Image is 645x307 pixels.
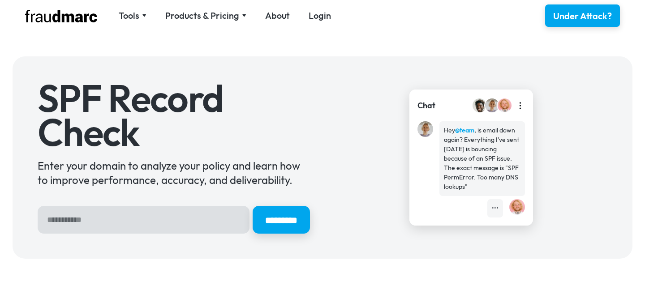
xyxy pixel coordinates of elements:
[38,158,310,187] div: Enter your domain to analyze your policy and learn how to improve performance, accuracy, and deli...
[119,9,139,22] div: Tools
[492,204,499,213] div: •••
[165,9,239,22] div: Products & Pricing
[553,10,612,22] div: Under Attack?
[455,126,474,134] strong: @team
[38,81,310,149] h1: SPF Record Check
[309,9,331,22] a: Login
[444,126,520,192] div: Hey , is email down again? Everything I've sent [DATE] is bouncing because of an SPF issue. The e...
[545,4,620,27] a: Under Attack?
[165,9,246,22] div: Products & Pricing
[119,9,146,22] div: Tools
[38,206,310,234] form: Hero Sign Up Form
[265,9,290,22] a: About
[417,100,435,111] div: Chat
